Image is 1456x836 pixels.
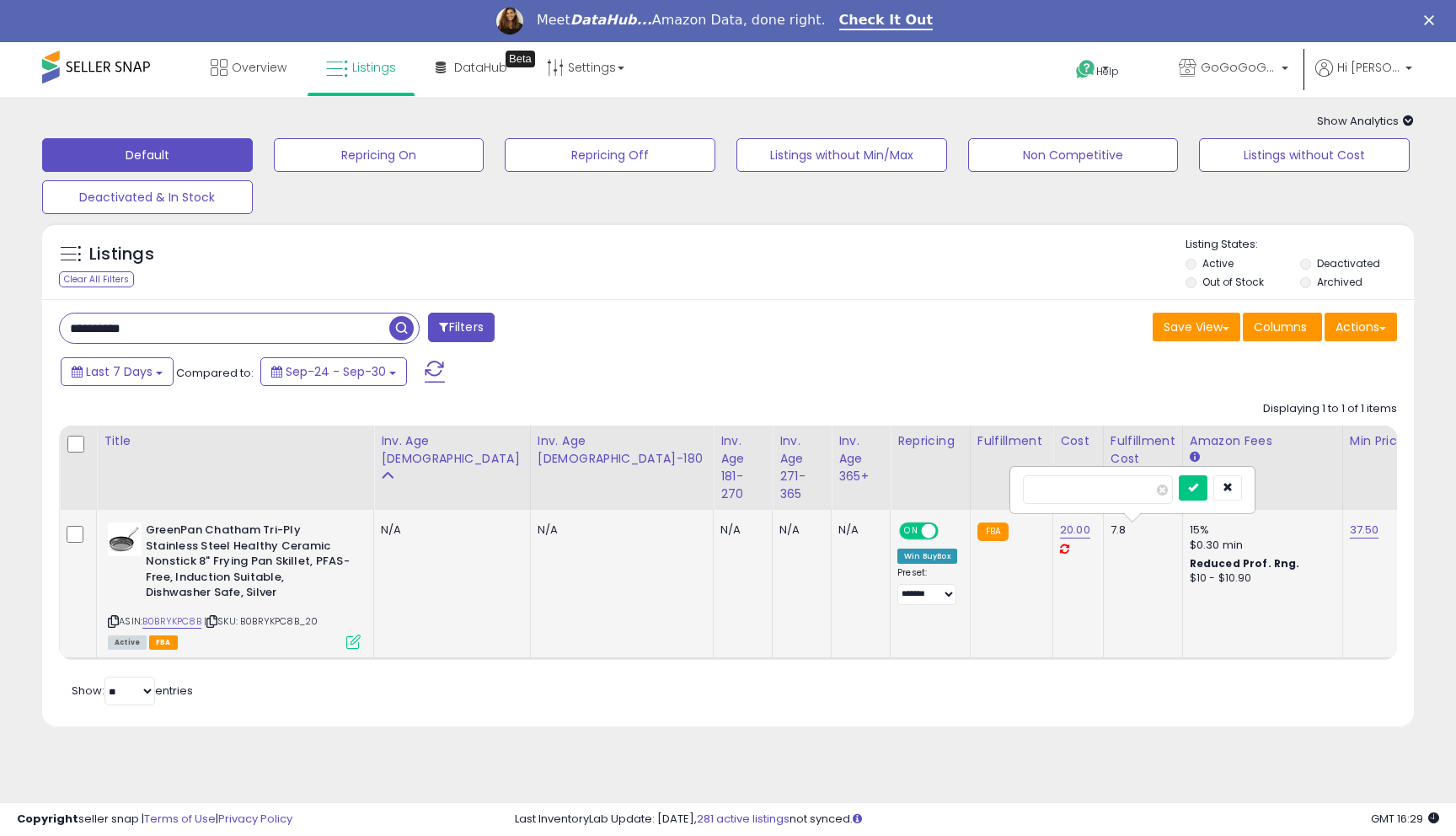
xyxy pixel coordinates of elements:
[1190,450,1200,465] small: Amazon Fees.
[534,42,637,93] a: Settings
[352,59,396,76] span: Listings
[42,138,253,172] button: Default
[86,363,153,380] span: Last 7 Days
[839,12,934,30] a: Check It Out
[736,138,947,172] button: Listings without Min/Max
[1075,59,1096,80] i: Get Help
[1325,313,1397,341] button: Actions
[454,59,507,76] span: DataHub
[977,522,1009,541] small: FBA
[897,567,957,605] div: Preset:
[142,614,201,629] a: B0BRYKPC8B
[1190,522,1330,538] div: 15%
[1096,64,1119,78] span: Help
[1063,46,1152,97] a: Help
[1202,275,1264,289] label: Out of Stock
[108,522,361,647] div: ASIN:
[42,180,253,214] button: Deactivated & In Stock
[779,522,818,538] div: N/A
[505,138,715,172] button: Repricing Off
[89,243,154,266] h5: Listings
[936,524,963,539] span: OFF
[1060,522,1090,539] a: 20.00
[1199,138,1410,172] button: Listings without Cost
[1201,59,1277,76] span: GoGoGoGoneLLC
[1111,522,1170,538] div: 7.8
[1350,432,1437,450] div: Min Price
[779,432,824,503] div: Inv. Age 271-365
[274,138,484,172] button: Repricing On
[428,313,494,342] button: Filters
[232,59,286,76] span: Overview
[1317,275,1362,289] label: Archived
[1243,313,1322,341] button: Columns
[313,42,409,93] a: Listings
[496,8,523,35] img: Profile image for Georgie
[108,635,147,650] span: All listings currently available for purchase on Amazon
[1202,256,1234,271] label: Active
[897,432,963,450] div: Repricing
[506,51,535,67] div: Tooltip anchor
[1350,522,1379,539] a: 37.50
[720,522,759,538] div: N/A
[423,42,520,93] a: DataHub
[108,522,142,556] img: 31ZNCeYdzIL._SL40_.jpg
[1254,319,1307,335] span: Columns
[260,357,407,386] button: Sep-24 - Sep-30
[1166,42,1301,97] a: GoGoGoGoneLLC
[59,271,134,287] div: Clear All Filters
[1060,432,1096,450] div: Cost
[1190,571,1330,586] div: $10 - $10.90
[1424,15,1441,25] div: Close
[1186,237,1413,253] p: Listing States:
[838,522,877,538] div: N/A
[720,432,765,503] div: Inv. Age 181-270
[72,683,193,699] span: Show: entries
[977,432,1046,450] div: Fulfillment
[538,522,700,538] div: N/A
[1190,538,1330,553] div: $0.30 min
[1315,59,1412,97] a: Hi [PERSON_NAME]
[1263,401,1397,417] div: Displaying 1 to 1 of 1 items
[286,363,386,380] span: Sep-24 - Sep-30
[1337,59,1400,76] span: Hi [PERSON_NAME]
[1153,313,1240,341] button: Save View
[1111,432,1175,468] div: Fulfillment Cost
[968,138,1179,172] button: Non Competitive
[1190,432,1336,450] div: Amazon Fees
[1190,556,1300,571] b: Reduced Prof. Rng.
[149,635,178,650] span: FBA
[537,12,826,29] div: Meet Amazon Data, done right.
[570,12,652,28] i: DataHub...
[838,432,883,485] div: Inv. Age 365+
[61,357,174,386] button: Last 7 Days
[381,432,523,468] div: Inv. Age [DEMOGRAPHIC_DATA]
[1317,256,1380,271] label: Deactivated
[538,432,706,468] div: Inv. Age [DEMOGRAPHIC_DATA]-180
[897,549,957,564] div: Win BuyBox
[204,614,318,628] span: | SKU: B0BRYKPC8B_20
[381,522,517,538] div: N/A
[901,524,922,539] span: ON
[176,365,254,381] span: Compared to:
[146,522,351,605] b: GreenPan Chatham Tri-Ply Stainless Steel Healthy Ceramic Nonstick 8" Frying Pan Skillet, PFAS-Fre...
[1317,113,1414,129] span: Show Analytics
[198,42,299,93] a: Overview
[104,432,367,450] div: Title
